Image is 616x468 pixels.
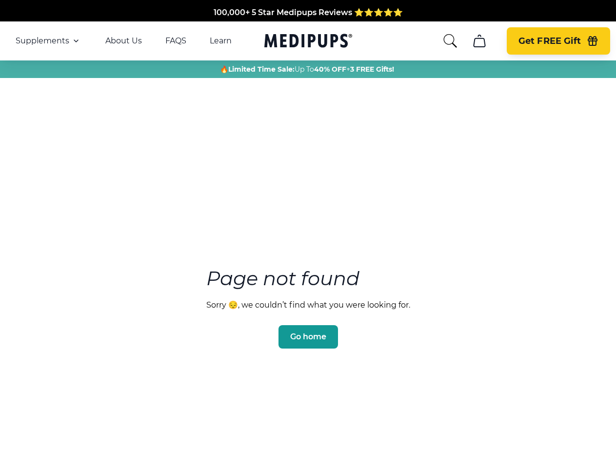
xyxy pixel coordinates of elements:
h3: Page not found [206,264,410,292]
span: 100,000+ 5 Star Medipups Reviews ⭐️⭐️⭐️⭐️⭐️ [214,4,403,13]
button: Supplements [16,35,82,47]
a: About Us [105,36,142,46]
a: FAQS [165,36,186,46]
span: 🔥 Up To + [220,64,394,74]
span: Supplements [16,36,69,46]
span: Go home [290,332,326,342]
button: cart [468,29,491,53]
span: Made In The [GEOGRAPHIC_DATA] from domestic & globally sourced ingredients [146,16,470,25]
a: Learn [210,36,232,46]
button: Go home [278,325,338,349]
span: Get FREE Gift [518,36,581,47]
a: Medipups [264,32,352,52]
button: Get FREE Gift [507,27,610,55]
button: search [442,33,458,49]
p: Sorry 😔, we couldn’t find what you were looking for. [206,300,410,310]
